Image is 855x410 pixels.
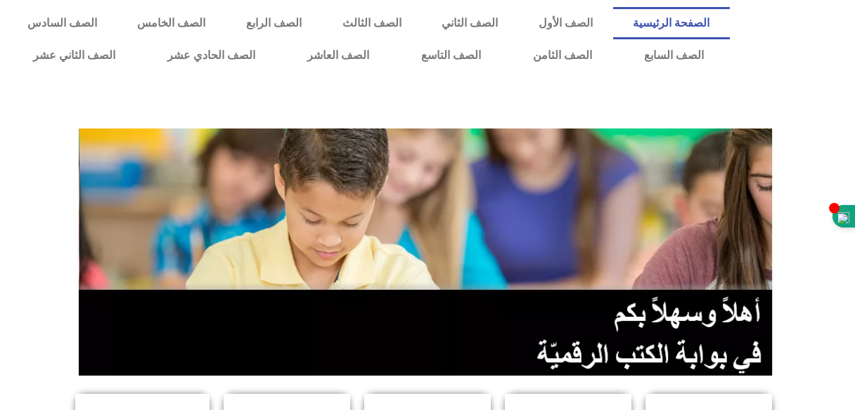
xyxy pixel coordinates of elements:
[421,7,518,39] a: الصف الثاني
[7,7,117,39] a: الصف السادس
[141,39,281,72] a: الصف الحادي عشر
[226,7,322,39] a: الصف الرابع
[395,39,507,72] a: الصف التاسع
[322,7,422,39] a: الصف الثالث
[281,39,395,72] a: الصف العاشر
[518,7,613,39] a: الصف الأول
[613,7,731,39] a: الصفحة الرئيسية
[507,39,618,72] a: الصف الثامن
[7,39,141,72] a: الصف الثاني عشر
[618,39,730,72] a: الصف السابع
[117,7,226,39] a: الصف الخامس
